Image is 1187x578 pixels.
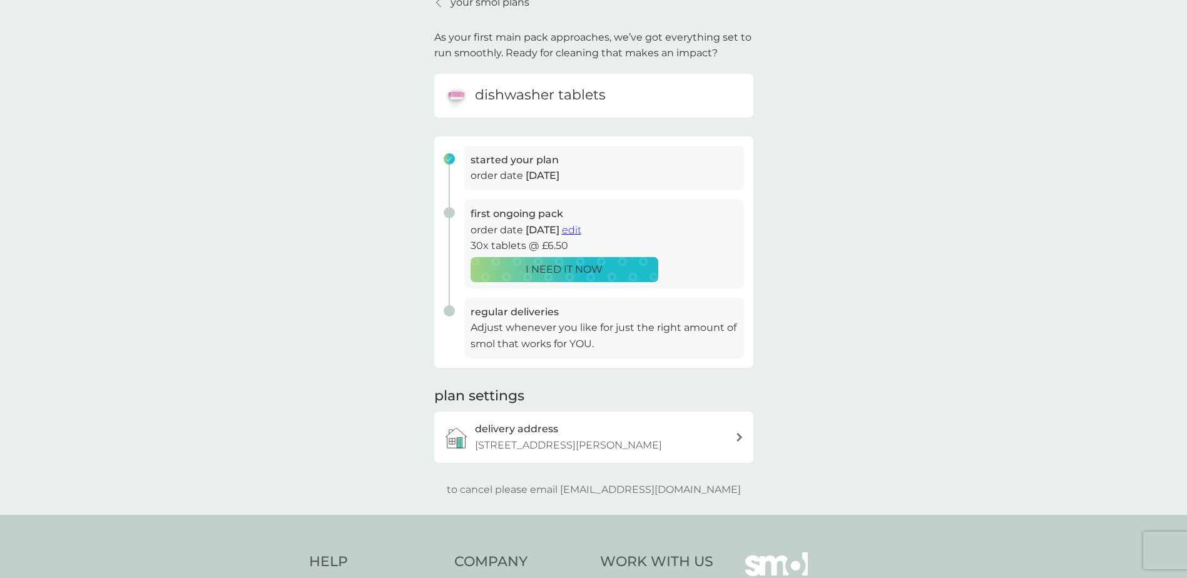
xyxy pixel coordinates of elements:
p: As your first main pack approaches, we’ve got everything set to run smoothly. Ready for cleaning ... [434,29,753,61]
h4: Work With Us [600,552,713,572]
p: order date [471,222,738,238]
button: I NEED IT NOW [471,257,658,282]
h4: Company [454,552,588,572]
p: 30x tablets @ £6.50 [471,238,738,254]
p: [STREET_ADDRESS][PERSON_NAME] [475,437,662,454]
p: order date [471,168,738,184]
span: edit [562,224,581,236]
h3: delivery address [475,421,558,437]
h4: Help [309,552,442,572]
h2: plan settings [434,387,524,406]
a: delivery address[STREET_ADDRESS][PERSON_NAME] [434,412,753,462]
h3: first ongoing pack [471,206,738,222]
h3: regular deliveries [471,304,738,320]
h6: dishwasher tablets [475,86,606,105]
p: I NEED IT NOW [526,261,603,278]
span: [DATE] [526,170,559,181]
button: edit [562,222,581,238]
h3: started your plan [471,152,738,168]
p: to cancel please email [EMAIL_ADDRESS][DOMAIN_NAME] [447,482,741,498]
span: [DATE] [526,224,559,236]
img: dishwasher tablets [444,83,469,108]
p: Adjust whenever you like for just the right amount of smol that works for YOU. [471,320,738,352]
